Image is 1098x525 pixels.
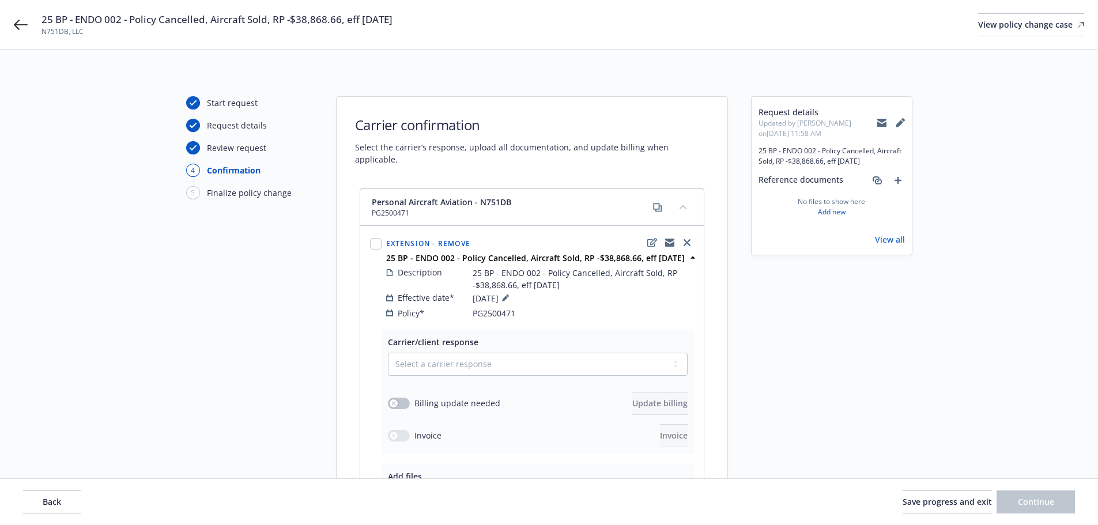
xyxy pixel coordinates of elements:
span: Back [43,496,61,507]
span: Select the carrier’s response, upload all documentation, and update billing when applicable. [355,141,709,165]
div: 4 [186,164,200,177]
a: associate [870,173,884,187]
div: View policy change case [978,14,1084,36]
span: Invoice [414,429,442,441]
div: Request details [207,119,267,131]
strong: 25 BP - ENDO 002 - Policy Cancelled, Aircraft Sold, RP -$38,868.66, eff [DATE] [386,252,685,263]
span: Effective date* [398,292,454,304]
span: PG2500471 [372,208,511,218]
span: Reference documents [759,173,843,187]
span: No files to show here [798,197,865,207]
button: collapse content [674,198,692,216]
div: Review request [207,142,266,154]
span: Extension - Remove [386,239,471,248]
a: edit [646,236,659,250]
span: Continue [1018,496,1054,507]
span: Carrier/client response [388,337,478,348]
a: copy [651,201,665,214]
span: N751DB, LLC [41,27,393,37]
a: Add new [818,207,846,217]
button: Continue [997,490,1075,513]
a: add [891,173,905,187]
a: View all [875,233,905,245]
button: Back [23,490,81,513]
div: Confirmation [207,164,261,176]
a: View policy change case [978,13,1084,36]
div: 5 [186,186,200,199]
a: close [680,236,694,250]
span: Add files [388,471,422,482]
span: Description [398,266,442,278]
span: 25 BP - ENDO 002 - Policy Cancelled, Aircraft Sold, RP -$38,868.66, eff [DATE] [41,13,393,27]
span: Policy* [398,307,424,319]
button: Update billing [632,392,688,415]
button: Save progress and exit [903,490,992,513]
a: copyLogging [663,236,677,250]
span: PG2500471 [473,307,515,319]
div: Start request [207,97,258,109]
button: Invoice [660,424,688,447]
span: Invoice [660,430,688,441]
div: Finalize policy change [207,187,292,199]
span: Billing update needed [414,397,500,409]
div: Personal Aircraft Aviation - N751DBPG2500471copycollapse content [360,189,704,226]
span: Personal Aircraft Aviation - N751DB [372,196,511,208]
span: Updated by [PERSON_NAME] on [DATE] 11:58 AM [759,118,877,139]
span: Request details [759,106,877,118]
span: 25 BP - ENDO 002 - Policy Cancelled, Aircraft Sold, RP -$38,868.66, eff [DATE] [473,267,694,291]
span: [DATE] [473,291,512,305]
h1: Carrier confirmation [355,115,709,134]
span: Update billing [632,398,688,409]
span: Save progress and exit [903,496,992,507]
span: 25 BP - ENDO 002 - Policy Cancelled, Aircraft Sold, RP -$38,868.66, eff [DATE] [759,146,905,167]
